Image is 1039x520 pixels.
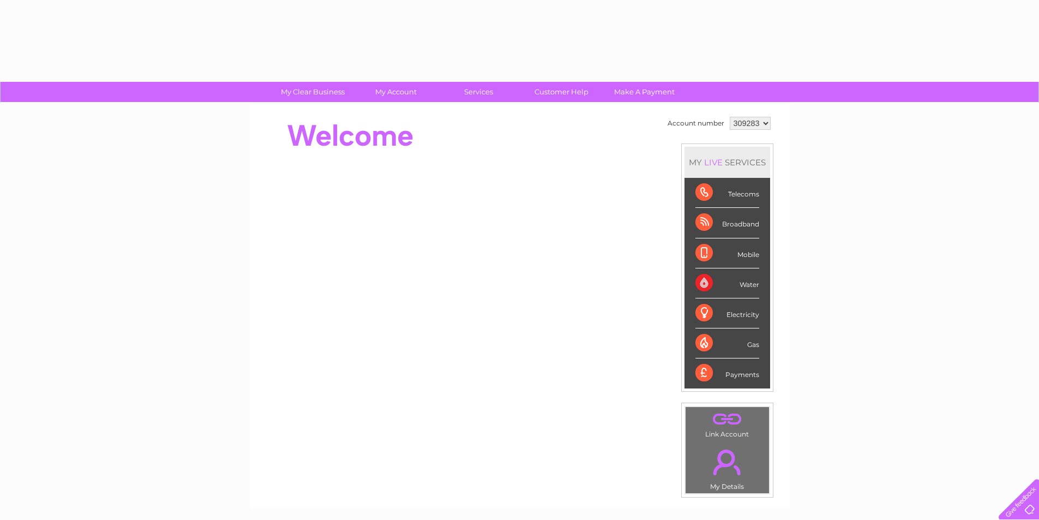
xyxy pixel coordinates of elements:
div: Payments [695,358,759,388]
div: Electricity [695,298,759,328]
a: My Account [351,82,441,102]
a: . [688,410,766,429]
div: Gas [695,328,759,358]
div: Broadband [695,208,759,238]
a: My Clear Business [268,82,358,102]
td: Account number [665,114,727,133]
a: . [688,443,766,481]
div: Mobile [695,238,759,268]
a: Services [434,82,524,102]
div: LIVE [702,157,725,168]
td: My Details [685,440,770,494]
a: Make A Payment [599,82,689,102]
td: Link Account [685,407,770,441]
a: Customer Help [517,82,606,102]
div: MY SERVICES [684,147,770,178]
div: Telecoms [695,178,759,208]
div: Water [695,268,759,298]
